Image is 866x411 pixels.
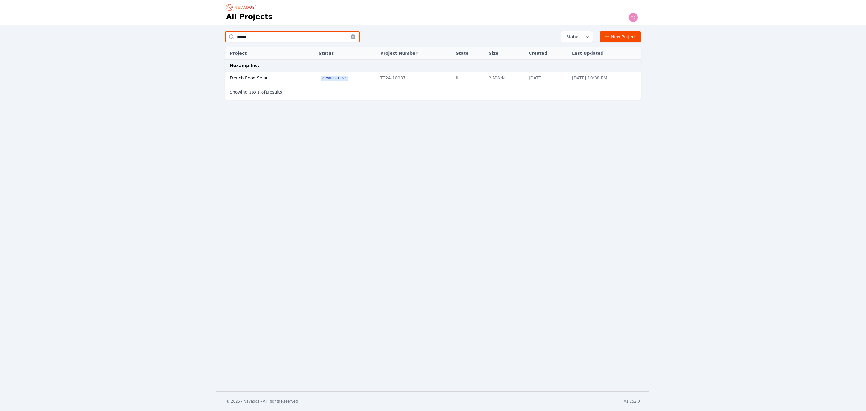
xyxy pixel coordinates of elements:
th: Last Updated [569,47,641,60]
td: TT24-10087 [377,72,453,84]
p: Showing to of results [230,89,282,95]
td: IL [453,72,486,84]
div: v1.252.0 [624,399,640,404]
nav: Breadcrumb [226,2,258,12]
a: New Project [600,31,641,42]
th: Project Number [377,47,453,60]
td: French Road Solar [225,72,305,84]
img: Ted Elliott [628,13,638,22]
th: Created [526,47,569,60]
tr: French Road SolarAwardedTT24-10087IL2 MWdc[DATE][DATE] 10:38 PM [225,72,641,84]
span: 1 [265,90,268,94]
td: Nexamp Inc. [225,60,641,72]
td: [DATE] [526,72,569,84]
td: 2 MWdc [486,72,526,84]
th: Project [225,47,305,60]
h1: All Projects [226,12,272,22]
button: Status [561,31,593,42]
span: 1 [249,90,252,94]
th: Status [315,47,377,60]
th: State [453,47,486,60]
div: © 2025 - Nevados - All Rights Reserved [226,399,298,404]
th: Size [486,47,526,60]
span: 1 [257,90,260,94]
span: Status [564,34,579,40]
td: [DATE] 10:38 PM [569,72,641,84]
button: Awarded [321,76,348,81]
